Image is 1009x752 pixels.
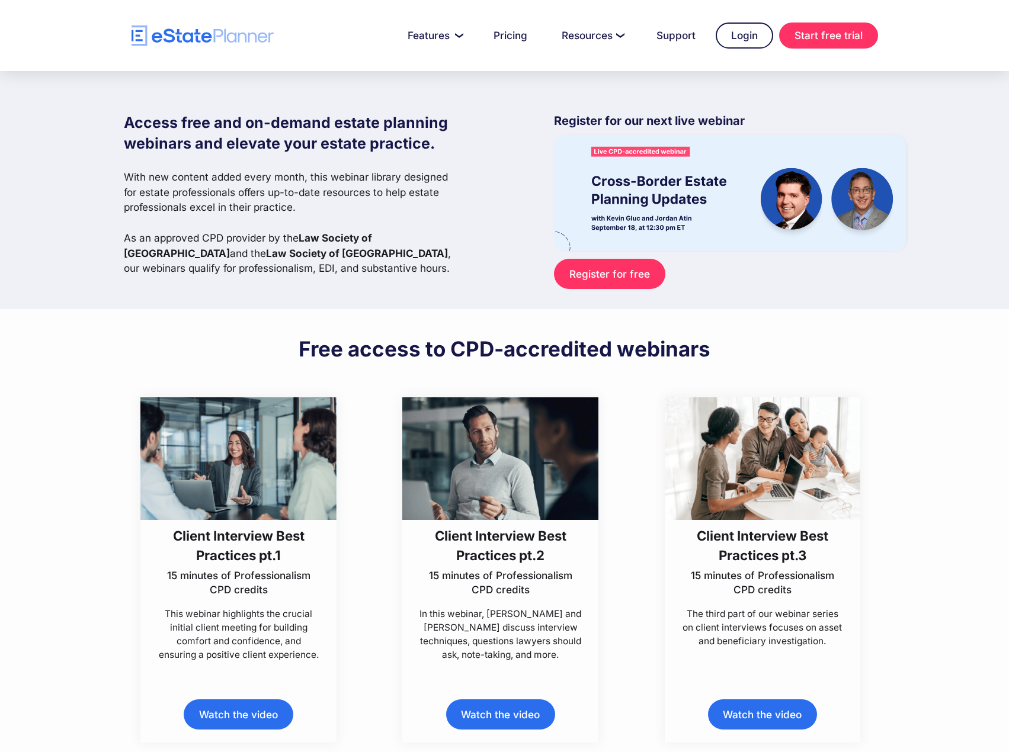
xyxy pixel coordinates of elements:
strong: Law Society of [GEOGRAPHIC_DATA] [124,232,372,259]
h3: Client Interview Best Practices pt.3 [681,526,844,565]
p: In this webinar, [PERSON_NAME] and [PERSON_NAME] discuss interview techniques, questions lawyers ... [419,607,582,662]
a: Watch the video [446,699,555,729]
h3: Client Interview Best Practices pt.2 [419,526,582,565]
h3: Client Interview Best Practices pt.1 [157,526,321,565]
p: 15 minutes of Professionalism CPD credits [419,568,582,597]
strong: Law Society of [GEOGRAPHIC_DATA] [266,247,448,259]
p: With new content added every month, this webinar library designed for estate professionals offers... [124,169,460,276]
a: Client Interview Best Practices pt.315 minutes of Professionalism CPD creditsThe third part of ou... [665,397,861,648]
p: Register for our next live webinar [554,113,906,135]
a: Watch the video [708,699,817,729]
a: Start free trial [779,23,878,49]
img: eState Academy webinar [554,135,906,250]
a: Watch the video [184,699,293,729]
a: Support [642,24,710,47]
a: Client Interview Best Practices pt.215 minutes of Professionalism CPD creditsIn this webinar, [PE... [402,397,598,662]
h1: Access free and on-demand estate planning webinars and elevate your estate practice. [124,113,460,154]
p: 15 minutes of Professionalism CPD credits [681,568,844,597]
h2: Free access to CPD-accredited webinars [299,336,710,362]
a: Features [393,24,473,47]
a: Register for free [554,259,665,289]
p: 15 minutes of Professionalism CPD credits [157,568,321,597]
p: This webinar highlights the crucial initial client meeting for building comfort and confidence, a... [157,607,321,662]
a: Login [716,23,773,49]
a: home [132,25,274,46]
p: The third part of our webinar series on client interviews focuses on asset and beneficiary invest... [681,607,844,648]
a: Pricing [479,24,542,47]
a: Resources [547,24,636,47]
a: Client Interview Best Practices pt.115 minutes of Professionalism CPD creditsThis webinar highlig... [140,397,337,662]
